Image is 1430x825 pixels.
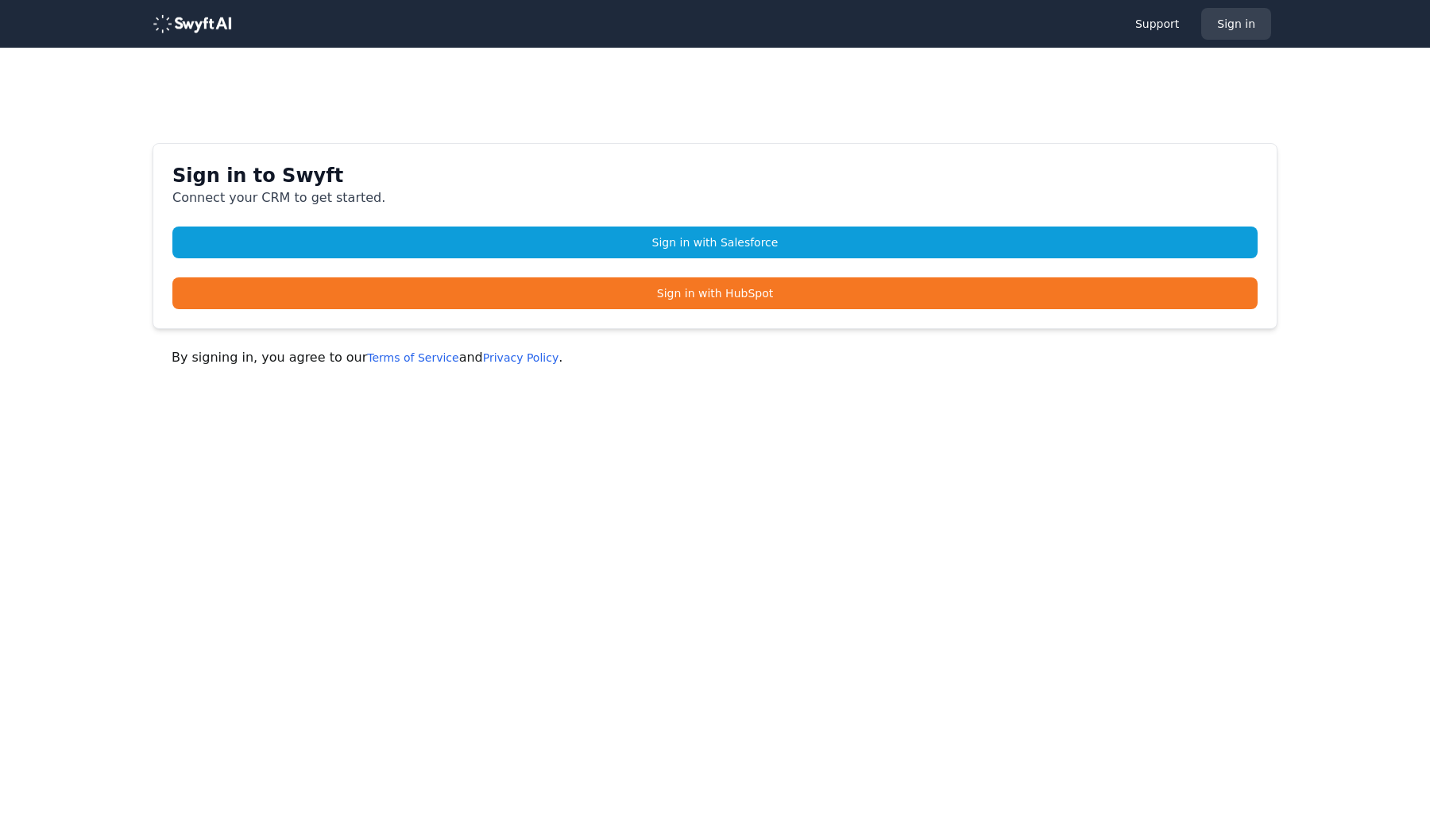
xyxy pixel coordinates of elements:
p: By signing in, you agree to our and . [172,348,1258,367]
button: Sign in [1201,8,1271,40]
img: logo-488353a97b7647c9773e25e94dd66c4536ad24f66c59206894594c5eb3334934.png [153,14,232,33]
a: Sign in with Salesforce [172,227,1258,258]
a: Privacy Policy [483,351,558,364]
h1: Sign in to Swyft [172,163,1258,188]
a: Sign in with HubSpot [172,277,1258,309]
a: Support [1119,8,1195,40]
a: Terms of Service [367,351,458,364]
p: Connect your CRM to get started. [172,188,1258,207]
